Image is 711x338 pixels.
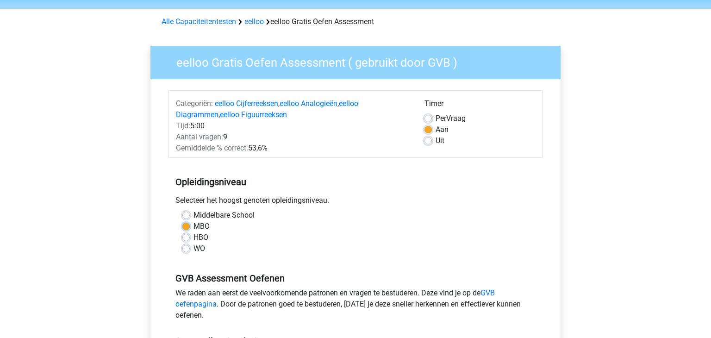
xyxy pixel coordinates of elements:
div: We raden aan eerst de veelvoorkomende patronen en vragen te bestuderen. Deze vind je op de . Door... [168,288,543,325]
div: , , , [169,98,418,120]
label: Middelbare School [193,210,255,221]
label: HBO [193,232,208,243]
div: Selecteer het hoogst genoten opleidingsniveau. [168,195,543,210]
label: Vraag [436,113,466,124]
div: 9 [169,131,418,143]
label: MBO [193,221,210,232]
div: 5:00 [169,120,418,131]
label: Uit [436,135,444,146]
span: Aantal vragen: [176,132,223,141]
a: eelloo [244,17,264,26]
a: Alle Capaciteitentesten [162,17,236,26]
div: Timer [424,98,535,113]
a: eelloo Analogieën [280,99,337,108]
span: Tijd: [176,121,190,130]
h5: Opleidingsniveau [175,173,536,191]
span: Per [436,114,446,123]
label: Aan [436,124,449,135]
div: 53,6% [169,143,418,154]
label: WO [193,243,205,254]
a: eelloo Figuurreeksen [220,110,287,119]
span: Categoriën: [176,99,213,108]
h5: GVB Assessment Oefenen [175,273,536,284]
span: Gemiddelde % correct: [176,144,248,152]
div: eelloo Gratis Oefen Assessment [158,16,553,27]
h3: eelloo Gratis Oefen Assessment ( gebruikt door GVB ) [165,52,554,70]
a: eelloo Cijferreeksen [215,99,278,108]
